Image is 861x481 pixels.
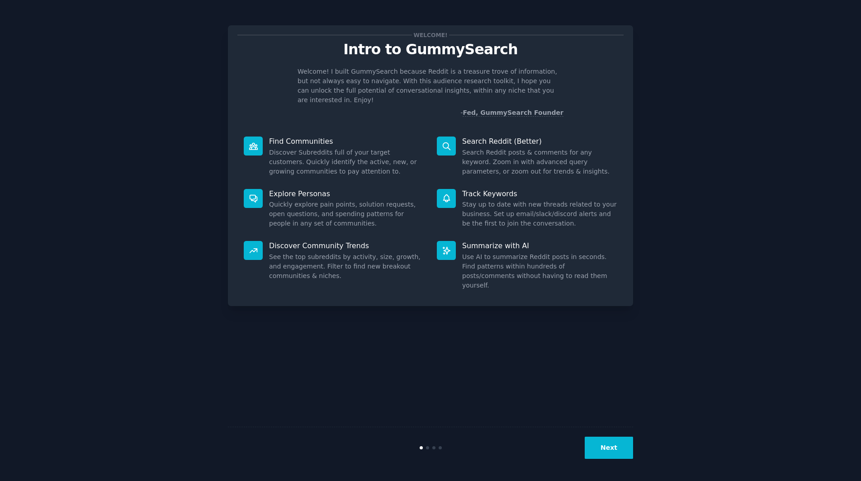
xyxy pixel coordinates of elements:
p: Explore Personas [269,189,424,198]
dd: Quickly explore pain points, solution requests, open questions, and spending patterns for people ... [269,200,424,228]
dd: Search Reddit posts & comments for any keyword. Zoom in with advanced query parameters, or zoom o... [462,148,617,176]
p: Welcome! I built GummySearch because Reddit is a treasure trove of information, but not always ea... [298,67,563,105]
p: Search Reddit (Better) [462,137,617,146]
p: Discover Community Trends [269,241,424,250]
p: Find Communities [269,137,424,146]
button: Next [585,437,633,459]
dd: Stay up to date with new threads related to your business. Set up email/slack/discord alerts and ... [462,200,617,228]
span: Welcome! [412,30,449,40]
div: - [460,108,563,118]
a: Fed, GummySearch Founder [463,109,563,117]
p: Summarize with AI [462,241,617,250]
p: Track Keywords [462,189,617,198]
dd: See the top subreddits by activity, size, growth, and engagement. Filter to find new breakout com... [269,252,424,281]
dd: Discover Subreddits full of your target customers. Quickly identify the active, new, or growing c... [269,148,424,176]
dd: Use AI to summarize Reddit posts in seconds. Find patterns within hundreds of posts/comments with... [462,252,617,290]
p: Intro to GummySearch [237,42,624,57]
